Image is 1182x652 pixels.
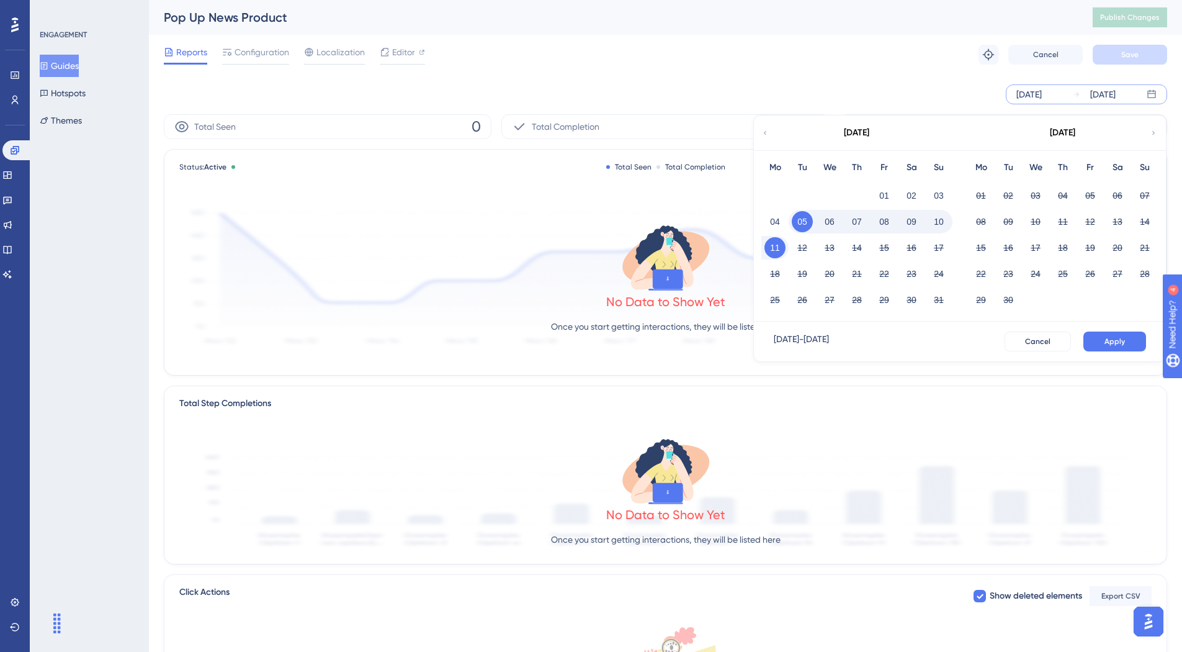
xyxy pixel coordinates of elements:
[819,289,840,310] button: 27
[1016,87,1042,102] div: [DATE]
[846,237,867,258] button: 14
[1134,263,1155,284] button: 28
[928,237,949,258] button: 17
[1025,263,1046,284] button: 24
[1077,160,1104,175] div: Fr
[1025,211,1046,232] button: 10
[764,237,786,258] button: 11
[1107,185,1128,206] button: 06
[1025,185,1046,206] button: 03
[164,9,1062,26] div: Pop Up News Product
[761,160,789,175] div: Mo
[40,82,86,104] button: Hotspots
[1134,237,1155,258] button: 21
[176,45,207,60] span: Reports
[532,119,599,134] span: Total Completion
[846,211,867,232] button: 07
[846,289,867,310] button: 28
[179,396,271,411] div: Total Step Completions
[970,237,992,258] button: 15
[472,117,481,137] span: 0
[925,160,952,175] div: Su
[1033,50,1059,60] span: Cancel
[901,289,922,310] button: 30
[392,45,415,60] span: Editor
[1052,263,1073,284] button: 25
[1107,263,1128,284] button: 27
[1131,160,1158,175] div: Su
[47,605,67,642] div: Glisser
[998,289,1019,310] button: 30
[764,211,786,232] button: 04
[792,289,813,310] button: 26
[1008,45,1083,65] button: Cancel
[789,160,816,175] div: Tu
[1107,237,1128,258] button: 20
[819,237,840,258] button: 13
[1052,185,1073,206] button: 04
[1100,12,1160,22] span: Publish Changes
[194,119,236,134] span: Total Seen
[1107,211,1128,232] button: 13
[86,6,90,16] div: 4
[1025,337,1050,346] span: Cancel
[1005,332,1071,351] button: Cancel
[970,211,992,232] button: 08
[898,160,925,175] div: Sa
[1050,125,1075,140] div: [DATE]
[874,289,895,310] button: 29
[1080,263,1101,284] button: 26
[970,263,992,284] button: 22
[1052,237,1073,258] button: 18
[871,160,898,175] div: Fr
[764,263,786,284] button: 18
[764,289,786,310] button: 25
[928,211,949,232] button: 10
[792,237,813,258] button: 12
[990,589,1082,604] span: Show deleted elements
[1083,332,1146,351] button: Apply
[1022,160,1049,175] div: We
[901,211,922,232] button: 09
[843,160,871,175] div: Th
[1093,45,1167,65] button: Save
[792,211,813,232] button: 05
[551,532,781,547] p: Once you start getting interactions, they will be listed here
[1080,211,1101,232] button: 12
[179,585,230,607] span: Click Actions
[606,293,725,310] div: No Data to Show Yet
[874,263,895,284] button: 22
[1121,50,1139,60] span: Save
[928,263,949,284] button: 24
[1080,237,1101,258] button: 19
[1052,211,1073,232] button: 11
[998,211,1019,232] button: 09
[998,263,1019,284] button: 23
[774,332,829,351] div: [DATE] - [DATE]
[846,263,867,284] button: 21
[1130,603,1167,640] iframe: UserGuiding AI Assistant Launcher
[901,185,922,206] button: 02
[29,3,78,18] span: Need Help?
[819,263,840,284] button: 20
[874,185,895,206] button: 01
[970,185,992,206] button: 01
[1104,337,1125,346] span: Apply
[998,237,1019,258] button: 16
[40,30,87,40] div: ENGAGEMENT
[179,162,226,172] span: Status:
[1049,160,1077,175] div: Th
[40,109,82,132] button: Themes
[606,162,651,172] div: Total Seen
[844,125,869,140] div: [DATE]
[874,237,895,258] button: 15
[40,55,79,77] button: Guides
[1080,185,1101,206] button: 05
[816,160,843,175] div: We
[235,45,289,60] span: Configuration
[1093,7,1167,27] button: Publish Changes
[656,162,725,172] div: Total Completion
[901,263,922,284] button: 23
